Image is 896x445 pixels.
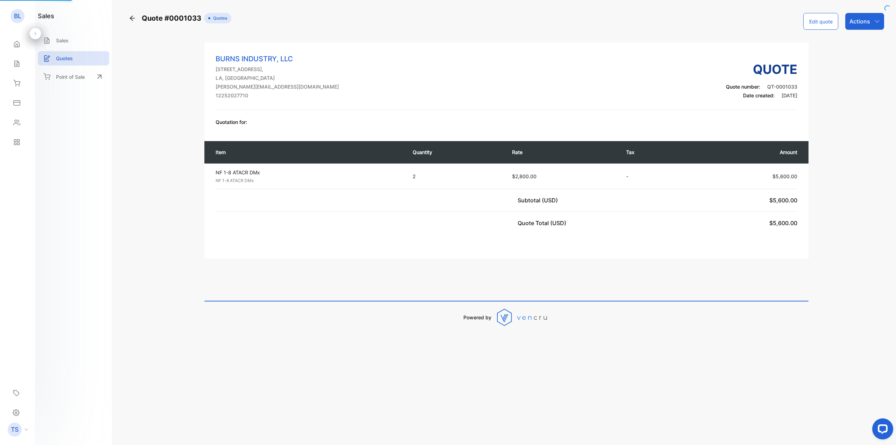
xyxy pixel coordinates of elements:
a: Quotes [38,51,109,65]
button: Actions [845,13,884,30]
p: [STREET_ADDRESS], [216,65,339,73]
p: Rate [512,148,612,156]
iframe: LiveChat chat widget [867,416,896,445]
a: Sales [38,33,109,48]
p: NF 1-8 ATACR DMx [216,169,405,176]
span: $5,600.00 [769,197,797,204]
span: $2,800.00 [512,173,537,179]
span: Quote #0001033 [142,13,204,23]
p: Quotation for: [216,118,247,126]
h3: Quote [726,60,797,79]
p: [PERSON_NAME][EMAIL_ADDRESS][DOMAIN_NAME] [216,83,339,90]
p: Quote number: [726,83,797,90]
p: Quotes [56,55,73,62]
h1: sales [38,11,54,21]
p: Quantity [413,148,498,156]
p: Quote Total (USD) [518,219,569,227]
p: Item [216,148,399,156]
p: 2 [413,173,498,180]
p: LA, [GEOGRAPHIC_DATA] [216,74,339,82]
p: Point of Sale [56,73,85,81]
p: Tax [626,148,678,156]
span: [DATE] [782,92,797,98]
p: Amount [692,148,797,156]
span: $5,600.00 [769,220,797,227]
button: Edit quote [803,13,838,30]
p: 12252027710 [216,92,339,99]
p: - [626,173,678,180]
span: Quotes [210,15,227,21]
p: BL [14,12,21,21]
p: Subtotal (USD) [518,196,561,204]
p: Date created: [726,92,797,99]
p: Actions [849,17,870,26]
p: Powered by [463,314,491,321]
span: $5,600.00 [772,173,797,179]
p: NF 1-8 ATACR DMx [216,178,405,184]
p: Sales [56,37,69,44]
p: BURNS INDUSTRY, LLC [216,54,339,64]
a: Point of Sale [38,69,109,84]
p: TS [11,425,19,434]
span: QT-0001033 [767,84,797,90]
